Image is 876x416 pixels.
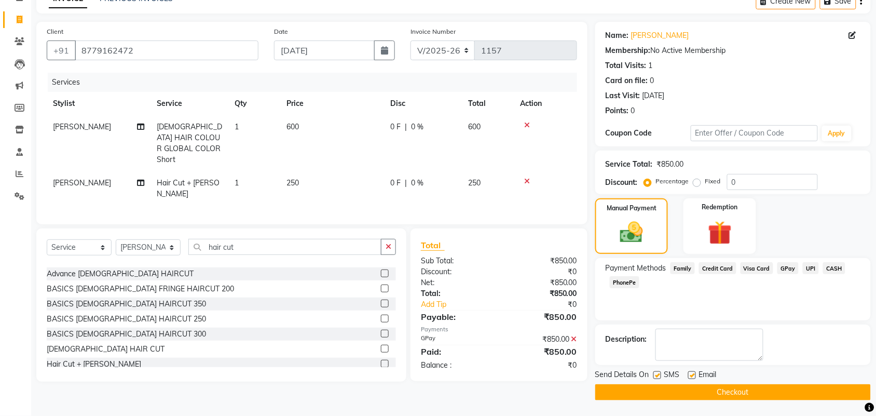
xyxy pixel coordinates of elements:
[642,90,665,101] div: [DATE]
[413,345,499,358] div: Paid:
[75,41,258,60] input: Search by Name/Mobile/Email/Code
[413,311,499,323] div: Payable:
[741,262,774,274] span: Visa Card
[228,92,280,115] th: Qty
[157,122,222,164] span: [DEMOGRAPHIC_DATA] HAIR COLOUR GLOBAL COLOR Short
[413,360,499,371] div: Balance :
[610,276,639,288] span: PhonePe
[702,203,738,212] label: Redemption
[606,90,640,101] div: Last Visit:
[699,262,736,274] span: Credit Card
[499,266,585,277] div: ₹0
[606,177,638,188] div: Discount:
[606,263,666,274] span: Payment Methods
[235,122,239,131] span: 1
[499,277,585,288] div: ₹850.00
[286,178,299,187] span: 250
[157,178,220,198] span: Hair Cut + [PERSON_NAME]
[468,178,481,187] span: 250
[606,159,653,170] div: Service Total:
[650,75,654,86] div: 0
[405,122,407,132] span: |
[47,314,206,325] div: BASICS [DEMOGRAPHIC_DATA] HAIRCUT 250
[188,239,381,255] input: Search or Scan
[664,369,680,382] span: SMS
[47,299,206,310] div: BASICS [DEMOGRAPHIC_DATA] HAIRCUT 350
[499,334,585,345] div: ₹850.00
[499,256,585,266] div: ₹850.00
[606,45,651,56] div: Membership:
[657,159,684,170] div: ₹850.00
[670,262,695,274] span: Family
[47,344,165,355] div: [DEMOGRAPHIC_DATA] HAIR CUT
[595,384,871,400] button: Checkout
[390,178,401,189] span: 0 F
[613,219,650,246] img: _cash.svg
[705,177,721,186] label: Fixed
[413,266,499,277] div: Discount:
[462,92,514,115] th: Total
[606,128,691,139] div: Coupon Code
[410,27,456,36] label: Invoice Number
[413,256,499,266] div: Sub Total:
[468,122,481,131] span: 600
[48,73,585,92] div: Services
[499,288,585,299] div: ₹850.00
[413,299,513,310] a: Add Tip
[53,122,111,131] span: [PERSON_NAME]
[47,269,194,279] div: Advance [DEMOGRAPHIC_DATA] HAIRCUT
[413,334,499,345] div: GPay
[514,92,577,115] th: Action
[405,178,407,189] span: |
[47,92,150,115] th: Stylist
[47,27,63,36] label: Client
[777,262,799,274] span: GPay
[47,284,234,294] div: BASICS [DEMOGRAPHIC_DATA] FRINGE HAIRCUT 200
[823,262,845,274] span: CASH
[606,75,648,86] div: Card on file:
[47,359,141,370] div: Hair Cut + [PERSON_NAME]
[691,125,818,141] input: Enter Offer / Coupon Code
[631,105,635,116] div: 0
[701,218,740,248] img: _gift.svg
[606,105,629,116] div: Points:
[822,126,852,141] button: Apply
[390,122,401,132] span: 0 F
[384,92,462,115] th: Disc
[235,178,239,187] span: 1
[280,92,384,115] th: Price
[606,45,860,56] div: No Active Membership
[656,177,689,186] label: Percentage
[803,262,819,274] span: UPI
[606,30,629,41] div: Name:
[699,369,717,382] span: Email
[499,360,585,371] div: ₹0
[606,60,647,71] div: Total Visits:
[606,334,647,345] div: Description:
[286,122,299,131] span: 600
[421,240,445,251] span: Total
[595,369,649,382] span: Send Details On
[150,92,228,115] th: Service
[411,178,423,189] span: 0 %
[53,178,111,187] span: [PERSON_NAME]
[421,325,577,334] div: Payments
[649,60,653,71] div: 1
[607,204,656,213] label: Manual Payment
[499,345,585,358] div: ₹850.00
[499,311,585,323] div: ₹850.00
[413,288,499,299] div: Total:
[47,329,206,340] div: BASICS [DEMOGRAPHIC_DATA] HAIRCUT 300
[413,277,499,288] div: Net:
[631,30,689,41] a: [PERSON_NAME]
[411,122,423,132] span: 0 %
[47,41,76,60] button: +91
[513,299,585,310] div: ₹0
[274,27,288,36] label: Date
